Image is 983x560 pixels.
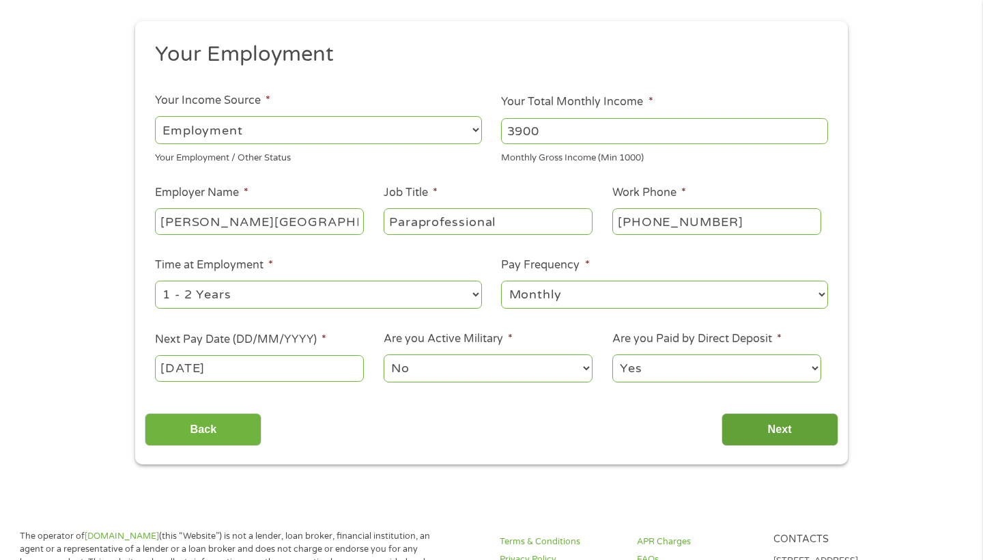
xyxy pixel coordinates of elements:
label: Work Phone [612,186,686,200]
label: Your Total Monthly Income [501,95,653,109]
label: Next Pay Date (DD/MM/YYYY) [155,333,326,347]
h2: Your Employment [155,41,818,68]
label: Time at Employment [155,258,273,272]
label: Employer Name [155,186,248,200]
h4: Contacts [773,533,894,546]
label: Job Title [384,186,438,200]
input: Use the arrow keys to pick a date [155,355,364,381]
a: Terms & Conditions [500,535,620,548]
input: Walmart [155,208,364,234]
label: Pay Frequency [501,258,589,272]
div: Monthly Gross Income (Min 1000) [501,147,828,165]
label: Are you Paid by Direct Deposit [612,332,782,346]
a: APR Charges [637,535,757,548]
input: Cashier [384,208,593,234]
label: Your Income Source [155,94,270,108]
a: [DOMAIN_NAME] [85,531,159,542]
label: Are you Active Military [384,332,513,346]
input: 1800 [501,118,828,144]
input: Next [722,413,838,447]
input: Back [145,413,261,447]
div: Your Employment / Other Status [155,147,482,165]
input: (231) 754-4010 [612,208,821,234]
